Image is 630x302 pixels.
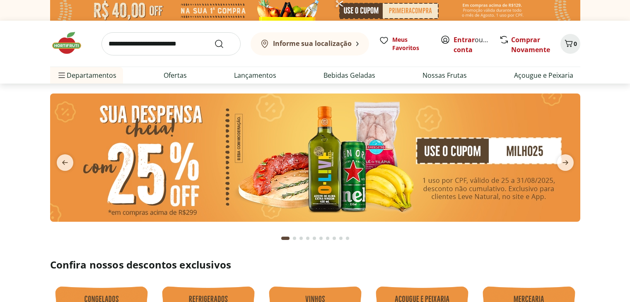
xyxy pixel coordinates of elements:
[234,70,276,80] a: Lançamentos
[338,228,344,248] button: Go to page 9 from fs-carousel
[454,35,499,54] a: Criar conta
[323,70,375,80] a: Bebidas Geladas
[251,32,369,55] button: Informe sua localização
[324,228,331,248] button: Go to page 7 from fs-carousel
[298,228,304,248] button: Go to page 3 from fs-carousel
[50,93,580,222] img: cupom
[291,228,298,248] button: Go to page 2 from fs-carousel
[392,36,430,52] span: Meus Favoritos
[422,70,467,80] a: Nossas Frutas
[344,228,351,248] button: Go to page 10 from fs-carousel
[511,35,550,54] a: Comprar Novamente
[50,258,580,271] h2: Confira nossos descontos exclusivos
[214,39,234,49] button: Submit Search
[454,35,490,55] span: ou
[304,228,311,248] button: Go to page 4 from fs-carousel
[57,65,67,85] button: Menu
[101,32,241,55] input: search
[280,228,291,248] button: Current page from fs-carousel
[514,70,573,80] a: Açougue e Peixaria
[311,228,318,248] button: Go to page 5 from fs-carousel
[379,36,430,52] a: Meus Favoritos
[50,31,92,55] img: Hortifruti
[50,154,80,171] button: previous
[273,39,352,48] b: Informe sua localização
[164,70,187,80] a: Ofertas
[331,228,338,248] button: Go to page 8 from fs-carousel
[574,40,577,48] span: 0
[318,228,324,248] button: Go to page 6 from fs-carousel
[550,154,580,171] button: next
[454,35,475,44] a: Entrar
[57,65,116,85] span: Departamentos
[560,34,580,54] button: Carrinho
